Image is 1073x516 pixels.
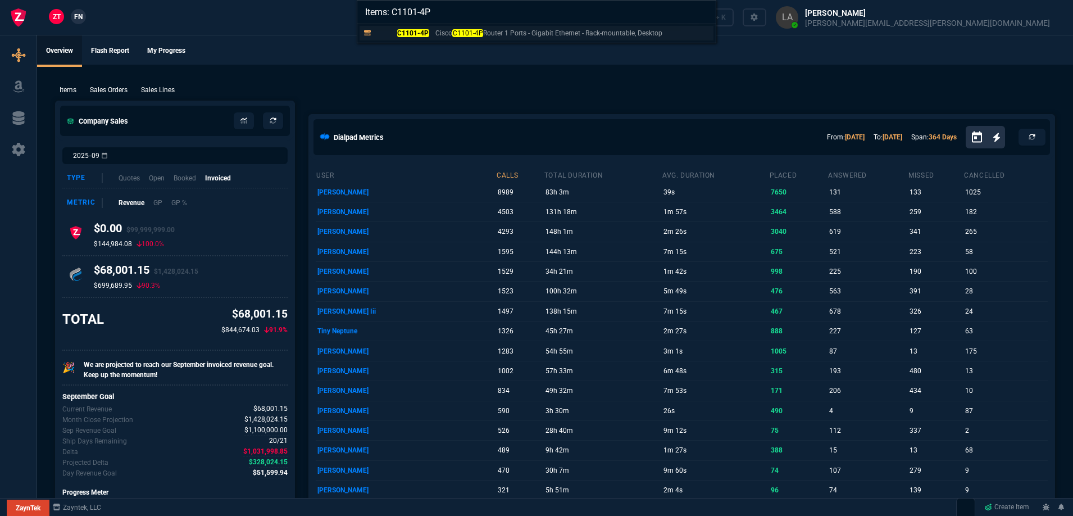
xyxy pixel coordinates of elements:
input: Search... [357,1,716,23]
mark: C1101-4P [397,29,429,37]
mark: C1101-4P [452,29,483,37]
a: Create Item [980,499,1034,516]
a: msbcCompanyName [49,503,104,513]
p: Cisco Router 1 Ports - Gigabit Ethernet - Rack-mountable, Desktop [435,28,662,38]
